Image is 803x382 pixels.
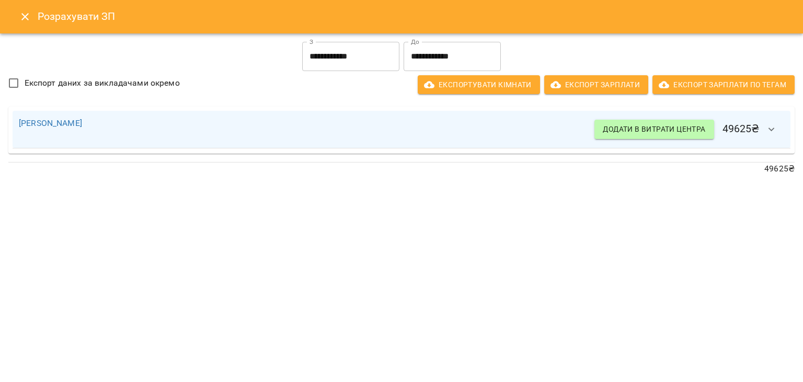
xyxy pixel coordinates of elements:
[553,78,640,91] span: Експорт Зарплати
[603,123,705,135] span: Додати в витрати центра
[544,75,648,94] button: Експорт Зарплати
[38,8,790,25] h6: Розрахувати ЗП
[418,75,540,94] button: Експортувати кімнати
[8,163,795,175] p: 49625 ₴
[594,120,714,138] button: Додати в витрати центра
[25,77,180,89] span: Експорт даних за викладачами окремо
[594,117,784,142] h6: 49625 ₴
[661,78,786,91] span: Експорт Зарплати по тегам
[426,78,532,91] span: Експортувати кімнати
[652,75,795,94] button: Експорт Зарплати по тегам
[13,4,38,29] button: Close
[19,118,82,128] a: [PERSON_NAME]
